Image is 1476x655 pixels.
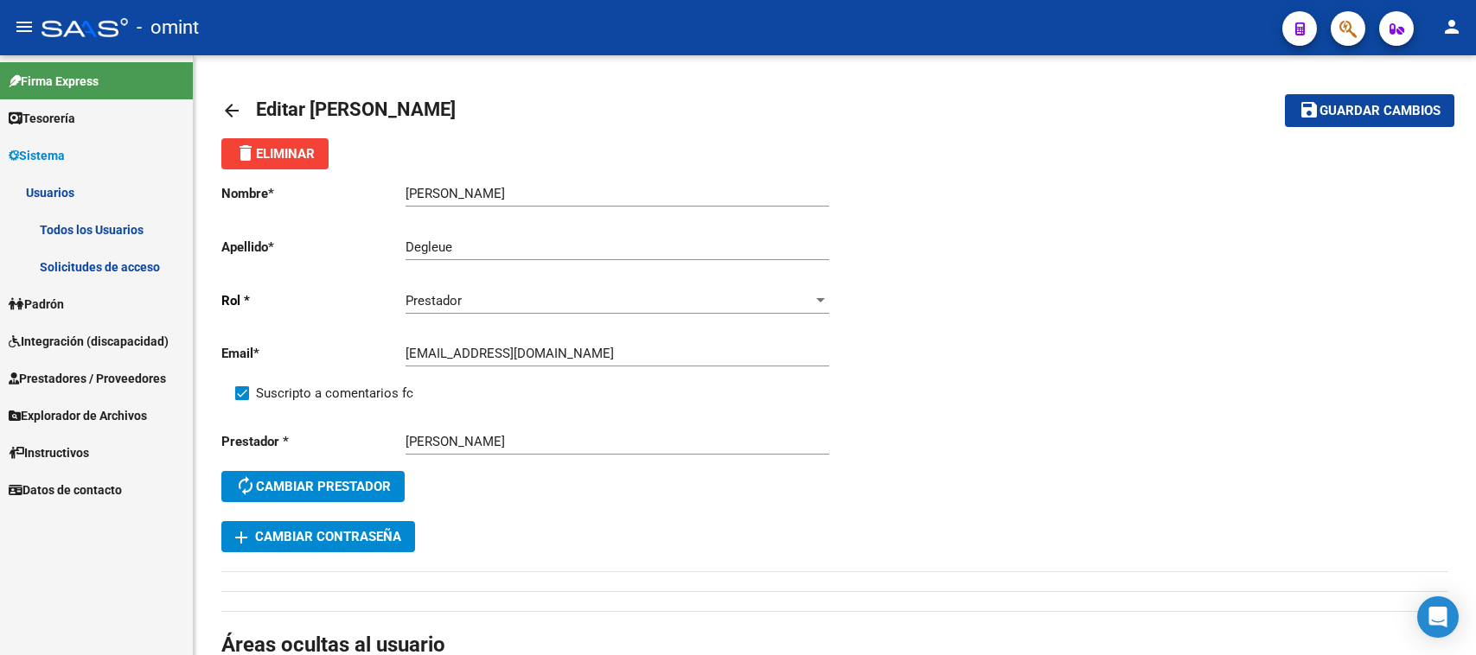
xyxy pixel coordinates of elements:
span: Cambiar Contraseña [235,529,401,544]
p: Prestador * [221,432,406,451]
mat-icon: add [231,527,252,548]
button: Cambiar Contraseña [221,521,415,552]
p: Nombre [221,184,406,203]
div: Open Intercom Messenger [1417,596,1459,638]
p: Apellido [221,238,406,257]
button: Guardar cambios [1285,94,1454,126]
span: Cambiar prestador [235,479,391,494]
span: Prestador [406,293,462,308]
mat-icon: save [1299,99,1319,120]
span: Integración (discapacidad) [9,332,169,351]
span: Suscripto a comentarios fc [256,383,413,404]
mat-icon: menu [14,16,35,37]
span: Explorador de Archivos [9,406,147,425]
span: Tesorería [9,109,75,128]
span: Padrón [9,295,64,314]
mat-icon: autorenew [235,475,256,496]
mat-icon: person [1441,16,1462,37]
span: Sistema [9,146,65,165]
span: Prestadores / Proveedores [9,369,166,388]
p: Rol * [221,291,406,310]
span: Editar [PERSON_NAME] [256,99,456,120]
mat-icon: delete [235,143,256,163]
p: Email [221,344,406,363]
span: Guardar cambios [1319,104,1441,119]
span: Firma Express [9,72,99,91]
span: Instructivos [9,443,89,462]
mat-icon: arrow_back [221,100,242,121]
span: Datos de contacto [9,480,122,499]
span: Eliminar [235,146,315,162]
button: Cambiar prestador [221,471,405,502]
button: Eliminar [221,138,329,169]
span: - omint [137,9,199,47]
